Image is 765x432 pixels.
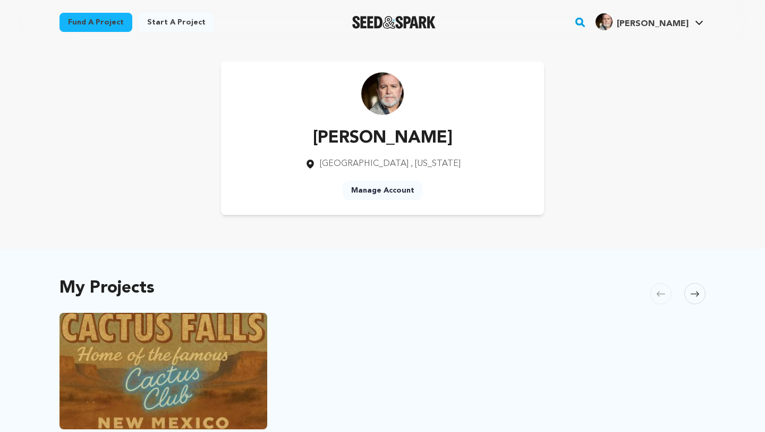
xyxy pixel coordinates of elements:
p: [PERSON_NAME] [305,126,461,151]
img: Seed&Spark Logo Dark Mode [352,16,436,29]
h2: My Projects [59,281,155,296]
img: 76734377bad3f68f.jpg [596,13,613,30]
div: Vic B.'s Profile [596,13,688,30]
a: Fund a project [59,13,132,32]
span: , [US_STATE] [411,160,461,168]
a: Manage Account [343,181,423,200]
span: [GEOGRAPHIC_DATA] [320,160,409,168]
a: Start a project [139,13,214,32]
a: Vic B.'s Profile [593,11,705,30]
img: https://seedandspark-static.s3.us-east-2.amazonaws.com/images/User/002/292/270/medium/76734377bad... [361,72,404,115]
a: Seed&Spark Homepage [352,16,436,29]
span: Vic B.'s Profile [593,11,705,34]
span: [PERSON_NAME] [617,20,688,28]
